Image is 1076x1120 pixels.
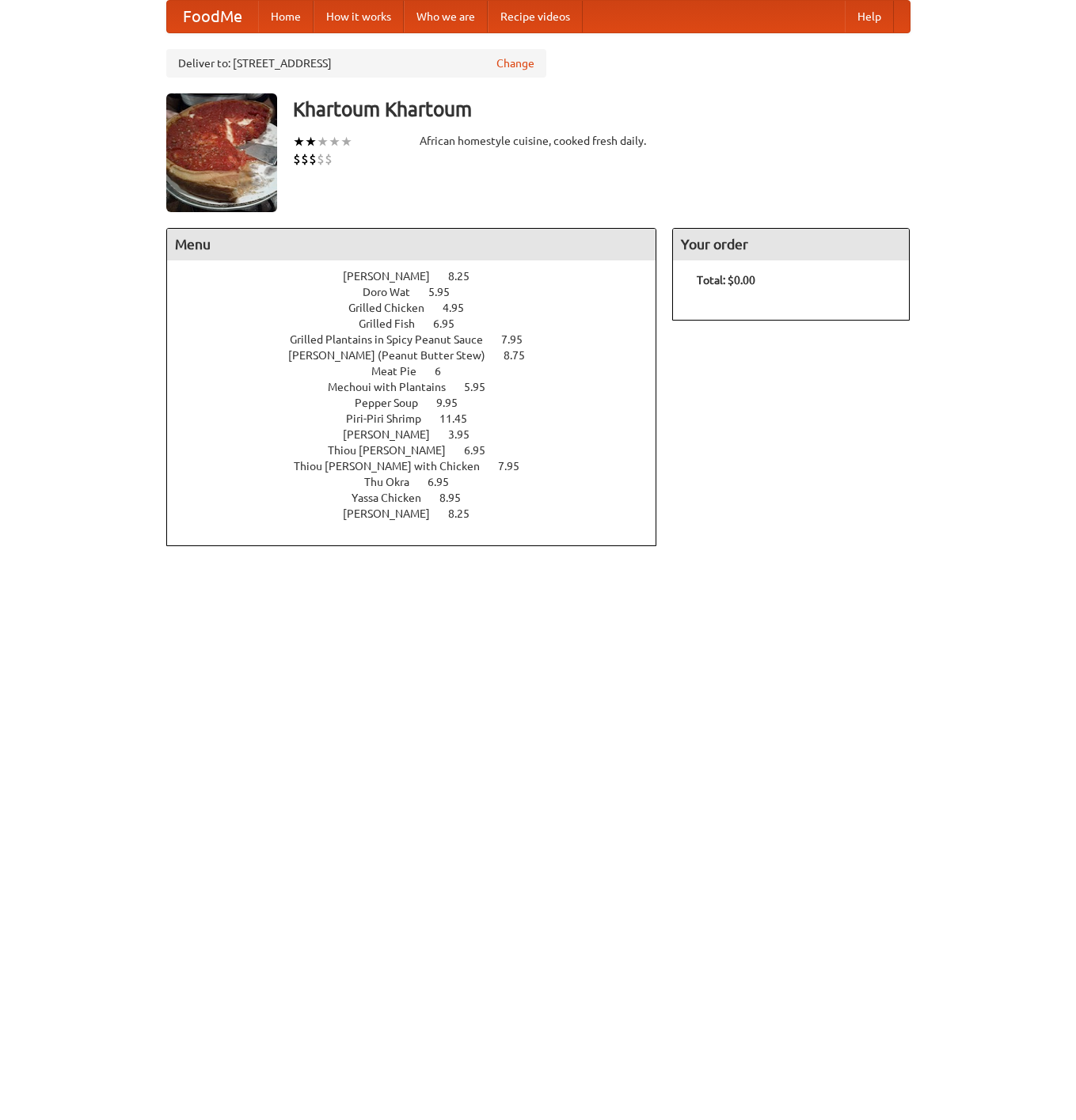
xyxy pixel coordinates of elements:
a: Change [496,55,534,71]
a: Recipe videos [488,1,583,32]
li: ★ [293,133,305,150]
li: $ [301,150,309,168]
a: How it works [314,1,404,32]
span: Thiou [PERSON_NAME] [328,444,462,457]
span: Doro Wat [363,286,426,298]
h4: Your order [673,229,909,260]
span: 8.25 [448,507,485,520]
span: 7.95 [498,460,535,473]
span: [PERSON_NAME] [343,507,446,520]
span: [PERSON_NAME] [343,270,446,283]
li: $ [317,150,325,168]
a: Thu Okra 6.95 [364,476,478,488]
span: 7.95 [501,333,538,346]
a: Grilled Fish 6.95 [359,317,484,330]
span: Grilled Plantains in Spicy Peanut Sauce [290,333,499,346]
span: 6.95 [428,476,465,488]
li: $ [309,150,317,168]
span: Pepper Soup [355,397,434,409]
img: angular.jpg [166,93,277,212]
span: 6.95 [433,317,470,330]
a: Thiou [PERSON_NAME] with Chicken 7.95 [294,460,549,473]
a: Yassa Chicken 8.95 [352,492,490,504]
li: $ [325,150,333,168]
span: Yassa Chicken [352,492,437,504]
span: 8.95 [439,492,477,504]
a: Thiou [PERSON_NAME] 6.95 [328,444,515,457]
span: Thiou [PERSON_NAME] with Chicken [294,460,496,473]
a: Meat Pie 6 [371,365,470,378]
b: Total: $0.00 [697,274,755,287]
a: Who we are [404,1,488,32]
span: Meat Pie [371,365,432,378]
h3: Khartoum Khartoum [293,93,911,125]
span: 9.95 [436,397,473,409]
li: ★ [340,133,352,150]
a: Home [258,1,314,32]
a: [PERSON_NAME] 8.25 [343,507,499,520]
span: Mechoui with Plantains [328,381,462,393]
a: [PERSON_NAME] (Peanut Butter Stew) 8.75 [288,349,554,362]
span: [PERSON_NAME] (Peanut Butter Stew) [288,349,501,362]
a: Doro Wat 5.95 [363,286,479,298]
a: Pepper Soup 9.95 [355,397,487,409]
span: [PERSON_NAME] [343,428,446,441]
span: 8.25 [448,270,485,283]
span: 6.95 [464,444,501,457]
span: Piri-Piri Shrimp [346,412,437,425]
a: [PERSON_NAME] 3.95 [343,428,499,441]
a: Help [845,1,894,32]
span: 6 [435,365,457,378]
span: Grilled Chicken [348,302,440,314]
a: [PERSON_NAME] 8.25 [343,270,499,283]
span: Thu Okra [364,476,425,488]
span: Grilled Fish [359,317,431,330]
h4: Menu [167,229,656,260]
div: Deliver to: [STREET_ADDRESS] [166,49,546,78]
span: 4.95 [443,302,480,314]
div: African homestyle cuisine, cooked fresh daily. [420,133,657,149]
span: 5.95 [428,286,466,298]
a: Grilled Plantains in Spicy Peanut Sauce 7.95 [290,333,552,346]
a: Piri-Piri Shrimp 11.45 [346,412,496,425]
li: $ [293,150,301,168]
li: ★ [305,133,317,150]
li: ★ [317,133,329,150]
a: Grilled Chicken 4.95 [348,302,493,314]
a: FoodMe [167,1,258,32]
span: 3.95 [448,428,485,441]
li: ★ [329,133,340,150]
span: 11.45 [439,412,483,425]
span: 5.95 [464,381,501,393]
span: 8.75 [504,349,541,362]
a: Mechoui with Plantains 5.95 [328,381,515,393]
